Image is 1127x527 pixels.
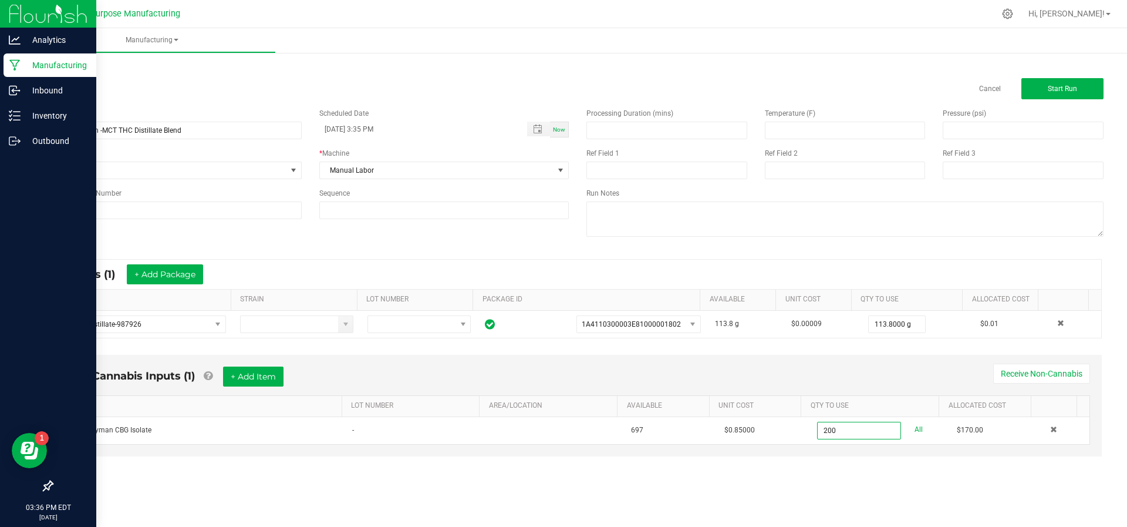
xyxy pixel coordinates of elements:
[59,9,180,19] span: Greater Purpose Manufacturing
[63,295,226,304] a: ITEMSortable
[21,33,91,47] p: Analytics
[735,320,739,328] span: g
[28,35,275,45] span: Manufacturing
[21,134,91,148] p: Outbound
[65,370,195,382] span: Non-Cannabis Inputs (1)
[1048,85,1077,93] span: Start Run
[949,401,1027,411] a: Allocated CostSortable
[993,364,1090,384] button: Receive Non-Cannabis
[5,513,91,522] p: [DATE]
[75,401,337,411] a: ITEMSortable
[62,316,211,333] span: Bulk Distillate-987926
[9,85,21,96] inline-svg: Inbound
[28,28,275,53] a: Manufacturing
[1000,8,1015,19] div: Manage settings
[73,426,151,434] span: Journeyman CBG Isolate
[12,433,47,468] iframe: Resource center
[9,135,21,147] inline-svg: Outbound
[485,317,495,331] span: In Sync
[1021,78,1104,99] button: Start Run
[21,58,91,72] p: Manufacturing
[710,295,771,304] a: AVAILABLESortable
[223,367,284,387] button: + Add Item
[1028,9,1105,18] span: Hi, [PERSON_NAME]!
[943,149,976,157] span: Ref Field 3
[322,149,349,157] span: Machine
[582,320,681,328] span: 1A4110300003E81000001802
[9,59,21,71] inline-svg: Manufacturing
[351,401,475,411] a: LOT NUMBERSortable
[9,110,21,122] inline-svg: Inventory
[718,401,797,411] a: Unit CostSortable
[724,426,755,434] span: $0.85000
[586,109,673,118] span: Processing Duration (mins)
[1047,295,1084,304] a: Sortable
[66,268,127,281] span: Inputs (1)
[35,431,49,445] iframe: Resource center unread badge
[715,320,733,328] span: 113.8
[127,264,203,284] button: + Add Package
[9,34,21,46] inline-svg: Analytics
[482,295,696,304] a: PACKAGE IDSortable
[861,295,957,304] a: QTY TO USESortable
[52,162,286,179] span: None
[586,189,619,197] span: Run Notes
[21,109,91,123] p: Inventory
[765,109,815,118] span: Temperature (F)
[972,295,1034,304] a: Allocated CostSortable
[320,162,554,179] span: Manual Labor
[319,109,369,118] span: Scheduled Date
[553,126,565,133] span: Now
[957,426,983,434] span: $170.00
[943,109,986,118] span: Pressure (psi)
[785,295,847,304] a: Unit CostSortable
[527,122,550,136] span: Toggle popup
[240,295,352,304] a: STRAINSortable
[979,84,1001,94] a: Cancel
[352,426,354,434] span: -
[319,189,350,197] span: Sequence
[586,149,619,157] span: Ref Field 1
[811,401,934,411] a: QTY TO USESortable
[631,426,643,434] span: 697
[5,502,91,513] p: 03:36 PM EDT
[765,149,798,157] span: Ref Field 2
[627,401,705,411] a: AVAILABLESortable
[319,122,515,136] input: Scheduled Datetime
[791,320,822,328] span: $0.00009
[576,315,701,333] span: NO DATA FOUND
[1040,401,1072,411] a: Sortable
[980,320,998,328] span: $0.01
[366,295,468,304] a: LOT NUMBERSortable
[489,401,613,411] a: AREA/LOCATIONSortable
[915,422,923,438] a: All
[204,370,212,382] a: Add Non-Cannabis items that were also consumed in the run (e.g. gloves and packaging); Also add N...
[21,83,91,98] p: Inbound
